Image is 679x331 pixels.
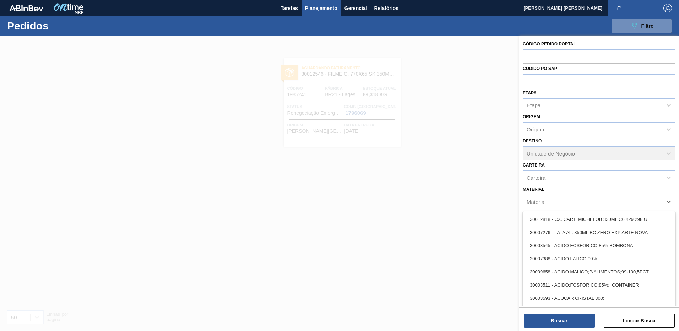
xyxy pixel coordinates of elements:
label: Material [523,187,544,192]
div: 30003545 - ACIDO FOSFORICO 85% BOMBONA [523,239,675,252]
div: 30009658 - ACIDO MALICO;P/ALIMENTOS;99-100,5PCT [523,265,675,278]
img: TNhmsLtSVTkK8tSr43FrP2fwEKptu5GPRR3wAAAABJRU5ErkJggg== [9,5,43,11]
div: Origem [527,126,544,132]
img: userActions [641,4,649,12]
div: Material [527,199,545,205]
button: Filtro [612,19,672,33]
label: Origem [523,114,540,119]
div: 30007276 - LATA AL. 350ML BC ZERO EXP ARTE NOVA [523,226,675,239]
button: Notificações [608,3,631,13]
div: 30007388 - ACIDO LATICO 90% [523,252,675,265]
div: 30003593 - ACUCAR CRISTAL 300; [523,292,675,305]
div: 30003511 - ACIDO;FOSFORICO;85%;; CONTAINER [523,278,675,292]
img: Logout [663,4,672,12]
label: Etapa [523,91,537,96]
label: Códido PO SAP [523,66,557,71]
span: Planejamento [305,4,337,12]
span: Relatórios [374,4,398,12]
label: Carteira [523,163,545,168]
span: Tarefas [281,4,298,12]
label: Código Pedido Portal [523,42,576,47]
div: Etapa [527,102,541,108]
div: Carteira [527,174,545,180]
div: 30012818 - CX. CART. MICHELOB 330ML C6 429 298 G [523,213,675,226]
span: Gerencial [344,4,367,12]
span: Filtro [641,23,654,29]
h1: Pedidos [7,22,113,30]
div: 30009767 - ACUCAR LIQUIDO INVERTIDO INVEX [523,305,675,318]
label: Destino [523,139,542,143]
